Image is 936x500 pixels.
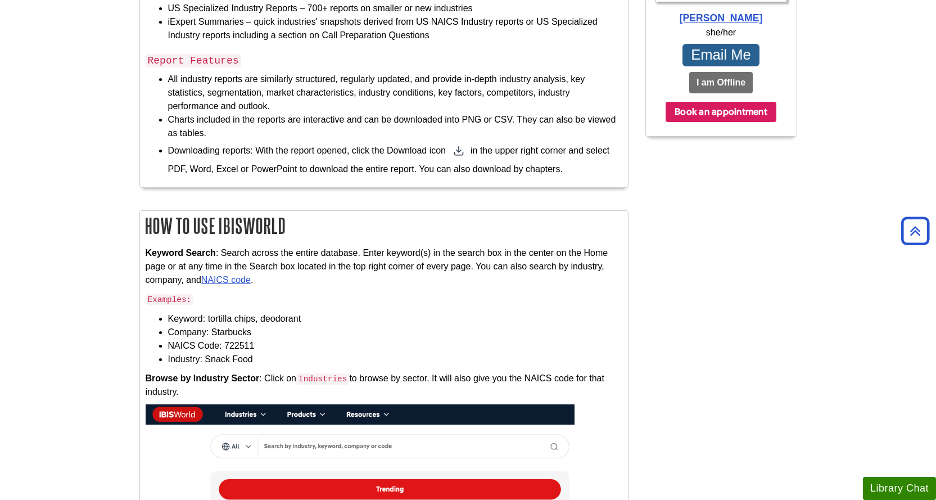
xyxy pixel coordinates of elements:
[863,477,936,500] button: Library Chat
[146,294,194,305] code: Examples:
[201,275,251,285] a: NAICS code
[168,15,622,42] li: iExpert Summaries – quick industries' snapshots derived from US NAICS Industry reports or US Spec...
[146,248,216,258] b: Keyword Search
[682,44,759,67] a: Email Me
[652,11,791,25] div: [PERSON_NAME]
[689,72,753,93] button: I am Offline
[296,373,349,385] code: Industries
[146,246,622,287] p: : Search across the entire database. Enter keyword(s) in the search box in the center on the Home...
[446,140,471,163] img: download arrow
[146,373,260,383] strong: Browse by Industry Sector
[146,372,622,399] p: : Click on to browse by sector. It will also give you the NAICS code for that industry.
[168,312,622,326] li: Keyword: tortilla chips, deodorant
[168,339,622,353] li: NAICS Code: 722511
[168,140,622,176] li: Downloading reports: With the report opened, click the Download icon in the upper right corner an...
[168,353,622,366] li: Industry: Snack Food
[168,73,622,113] li: All industry reports are similarly structured, regularly updated, and provide in-depth industry a...
[666,102,776,122] button: Book an appointment
[146,54,241,67] code: Report Features
[168,113,622,140] li: Charts included in the reports are interactive and can be downloaded into PNG or CSV. They can al...
[168,2,622,15] li: US Specialized Industry Reports – 700+ reports on smaller or new industries
[697,78,745,87] b: I am Offline
[168,326,622,339] li: Company: Starbucks
[140,211,628,241] h2: How to Use IBISWorld
[652,26,791,39] div: she/her
[897,223,933,238] a: Back to Top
